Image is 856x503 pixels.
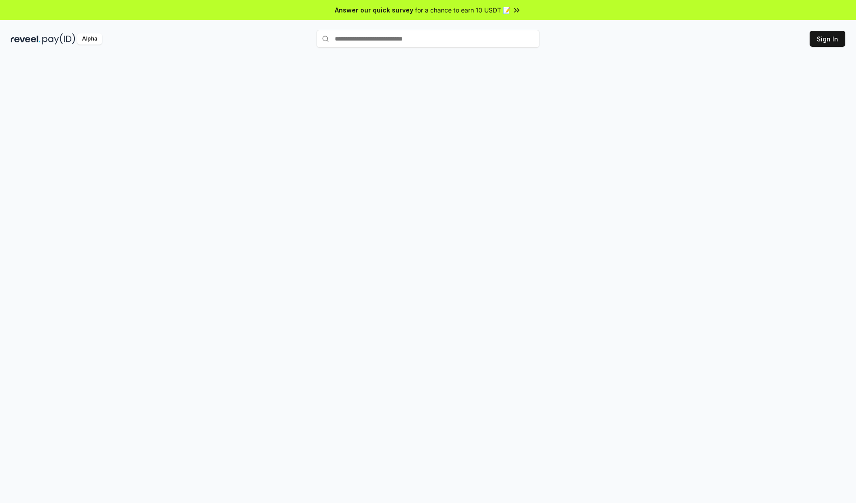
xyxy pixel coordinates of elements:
div: Alpha [77,33,102,45]
span: Answer our quick survey [335,5,413,15]
button: Sign In [810,31,845,47]
span: for a chance to earn 10 USDT 📝 [415,5,510,15]
img: reveel_dark [11,33,41,45]
img: pay_id [42,33,75,45]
